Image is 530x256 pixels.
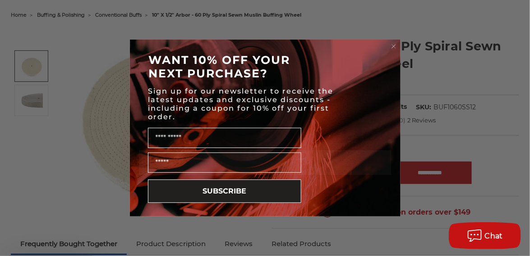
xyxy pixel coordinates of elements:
[485,232,503,240] span: Chat
[449,222,521,249] button: Chat
[148,153,301,173] input: Email
[389,42,398,51] button: Close dialog
[149,53,290,80] span: WANT 10% OFF YOUR NEXT PURCHASE?
[148,87,334,121] span: Sign up for our newsletter to receive the latest updates and exclusive discounts - including a co...
[148,180,301,203] button: SUBSCRIBE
